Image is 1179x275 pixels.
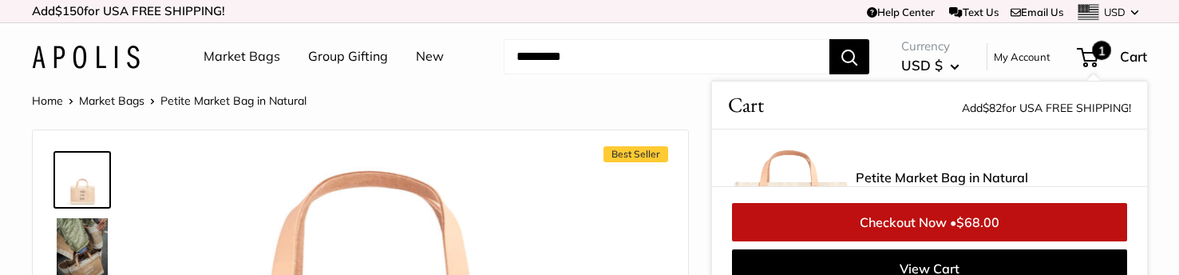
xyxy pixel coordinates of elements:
span: 1 [1092,41,1111,60]
span: USD [1104,6,1126,18]
span: Cart [728,90,764,121]
a: Petite Market Bag in Natural [856,168,1028,187]
span: $82 [983,101,1002,115]
a: Email Us [1011,6,1063,18]
span: Cart [1120,48,1147,65]
a: Market Bags [204,45,280,69]
iframe: Sign Up via Text for Offers [13,214,171,262]
span: Add for USA FREE SHIPPING! [962,101,1131,115]
span: Currency [901,35,959,58]
a: New [416,45,444,69]
button: Search [829,39,869,74]
input: Search... [504,39,829,74]
a: 1 Cart [1078,44,1147,70]
span: $150 [55,3,84,18]
a: Home [32,94,63,108]
span: Petite Market Bag in Natural [160,94,307,108]
a: Group Gifting [308,45,388,69]
a: Text Us [949,6,998,18]
a: Market Bags [79,94,144,108]
a: Petite Market Bag in Natural [53,151,111,209]
span: USD $ [901,57,943,74]
a: My Account [994,47,1050,66]
span: Best Seller [603,146,668,162]
span: $68.00 [956,214,999,230]
a: Checkout Now •$68.00 [732,203,1127,241]
img: Apolis [32,46,140,69]
a: Help Center [867,6,935,18]
button: USD $ [901,53,959,78]
img: Petite Market Bag in Natural [57,154,108,205]
nav: Breadcrumb [32,90,307,111]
